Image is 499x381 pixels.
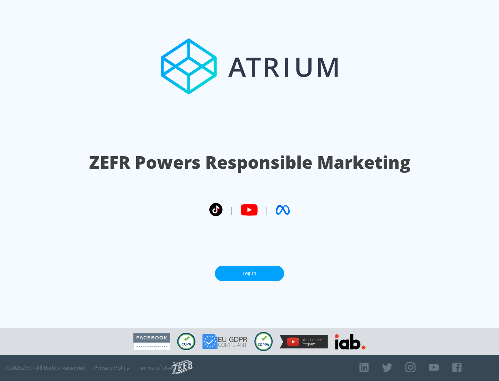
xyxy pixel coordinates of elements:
span: © 2025 ZEFR All Rights Reserved [5,364,86,371]
h1: ZEFR Powers Responsible Marketing [89,150,410,174]
a: Log In [215,266,284,281]
img: COPPA Compliant [254,332,273,351]
span: | [229,205,234,215]
img: IAB [335,334,366,349]
img: CCPA Compliant [177,333,195,350]
img: Facebook Marketing Partner [133,333,170,351]
a: Privacy Policy [94,364,129,371]
span: | [265,205,269,215]
img: GDPR Compliant [202,334,247,349]
a: Terms of Use [138,364,172,371]
img: YouTube Measurement Program [280,335,328,348]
